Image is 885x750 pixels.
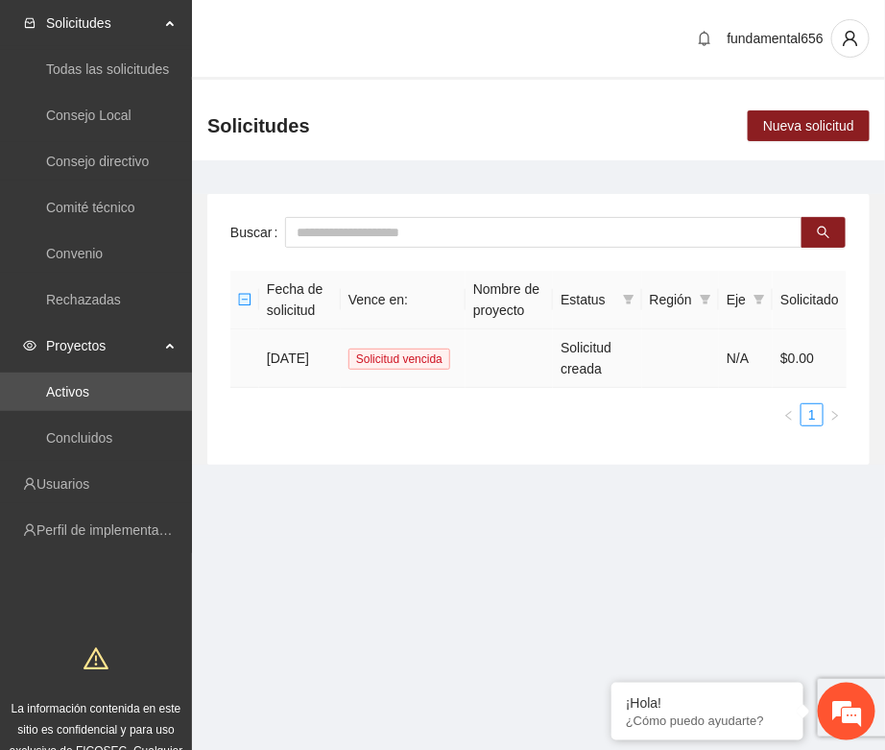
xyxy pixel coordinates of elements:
[829,410,841,422] span: right
[626,695,789,711] div: ¡Hola!
[832,30,869,47] span: user
[801,403,824,426] li: 1
[824,403,847,426] button: right
[46,154,149,169] a: Consejo directivo
[728,31,824,46] span: fundamental656
[46,200,135,215] a: Comité técnico
[783,410,795,422] span: left
[46,246,103,261] a: Convenio
[84,646,108,671] span: warning
[619,285,638,314] span: filter
[626,714,789,728] p: ¿Cómo puedo ayudarte?
[719,329,773,388] td: N/A
[696,285,715,314] span: filter
[763,115,854,136] span: Nueva solicitud
[773,271,847,329] th: Solicitado
[700,294,711,305] span: filter
[230,217,285,248] label: Buscar
[259,271,341,329] th: Fecha de solicitud
[46,430,112,446] a: Concluidos
[561,289,614,310] span: Estatus
[46,384,89,399] a: Activos
[623,294,634,305] span: filter
[773,329,847,388] td: $0.00
[46,108,132,123] a: Consejo Local
[753,294,765,305] span: filter
[801,217,846,248] button: search
[801,404,823,425] a: 1
[46,292,121,307] a: Rechazadas
[341,271,466,329] th: Vence en:
[824,403,847,426] li: Next Page
[23,16,36,30] span: inbox
[238,293,251,306] span: minus-square
[777,403,801,426] li: Previous Page
[690,31,719,46] span: bell
[777,403,801,426] button: left
[36,476,89,492] a: Usuarios
[348,349,450,370] span: Solicitud vencida
[831,19,870,58] button: user
[23,339,36,352] span: eye
[650,289,692,310] span: Región
[817,226,830,241] span: search
[689,23,720,54] button: bell
[259,329,341,388] td: [DATE]
[46,327,159,365] span: Proyectos
[46,61,169,77] a: Todas las solicitudes
[750,285,769,314] span: filter
[207,110,310,141] span: Solicitudes
[36,522,186,538] a: Perfil de implementadora
[553,329,641,388] td: Solicitud creada
[748,110,870,141] button: Nueva solicitud
[46,4,159,42] span: Solicitudes
[466,271,553,329] th: Nombre de proyecto
[727,289,746,310] span: Eje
